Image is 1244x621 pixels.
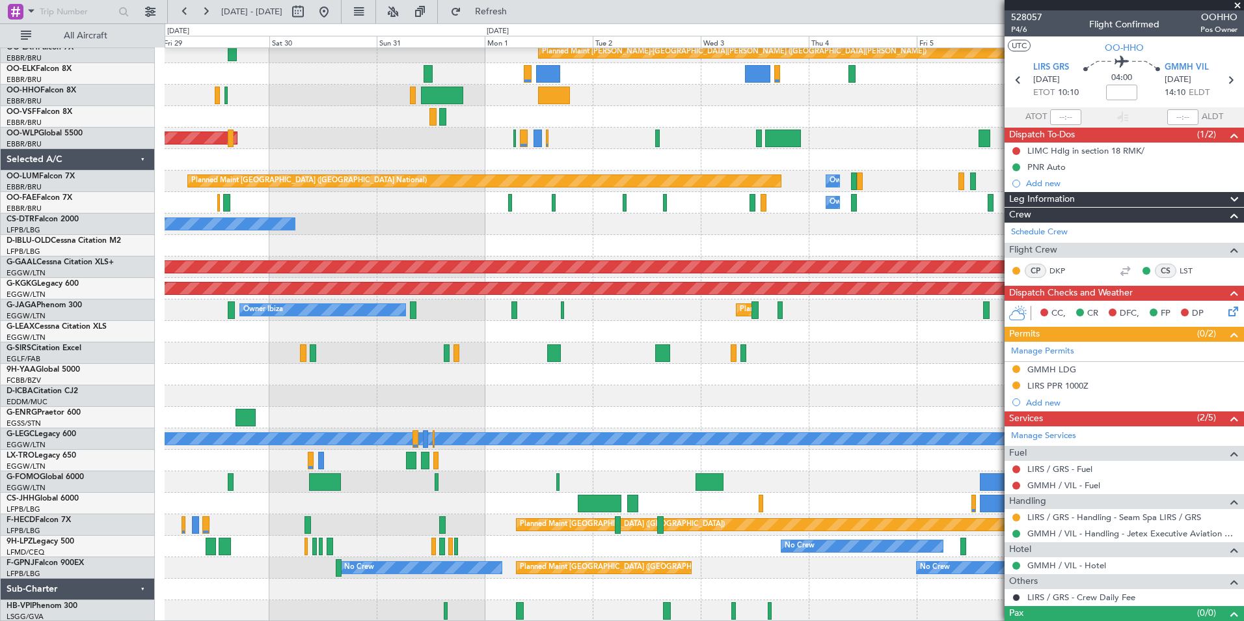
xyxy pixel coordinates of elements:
[7,387,78,395] a: D-ICBACitation CJ2
[1027,528,1237,539] a: GMMH / VIL - Handling - Jetex Executive Aviation GMMH / VIL
[7,538,33,545] span: 9H-LPZ
[7,172,39,180] span: OO-LUM
[1009,494,1046,509] span: Handling
[785,536,815,556] div: No Crew
[1161,307,1170,320] span: FP
[7,96,42,106] a: EBBR/BRU
[7,301,36,309] span: G-JAGA
[740,300,945,320] div: Planned Maint [GEOGRAPHIC_DATA] ([GEOGRAPHIC_DATA])
[1197,606,1216,620] span: (0/0)
[1197,327,1216,340] span: (0/2)
[7,225,40,235] a: LFPB/LBG
[7,483,46,493] a: EGGW/LTN
[7,311,46,321] a: EGGW/LTN
[7,247,40,256] a: LFPB/LBG
[7,516,35,524] span: F-HECD
[7,462,46,471] a: EGGW/LTN
[1027,592,1135,603] a: LIRS / GRS - Crew Daily Fee
[7,87,76,94] a: OO-HHOFalcon 8X
[7,559,34,567] span: F-GPNJ
[7,397,47,407] a: EDDM/MUC
[377,36,485,48] div: Sun 31
[1033,87,1055,100] span: ETOT
[487,26,509,37] div: [DATE]
[7,194,36,202] span: OO-FAE
[7,182,42,192] a: EBBR/BRU
[7,473,40,481] span: G-FOMO
[1180,265,1209,277] a: LST
[593,36,701,48] div: Tue 2
[1192,307,1204,320] span: DP
[1009,243,1057,258] span: Flight Crew
[7,516,71,524] a: F-HECDFalcon 7X
[7,65,36,73] span: OO-ELK
[7,419,41,428] a: EGSS/STN
[7,547,44,557] a: LFMD/CEQ
[1027,145,1144,156] div: LIMC Hdlg in section 18 RMK/
[7,495,79,503] a: CS-JHHGlobal 6000
[1120,307,1139,320] span: DFC,
[1011,24,1042,35] span: P4/6
[7,130,83,137] a: OO-WLPGlobal 5500
[7,172,75,180] a: OO-LUMFalcon 7X
[7,344,81,352] a: G-SIRSCitation Excel
[7,75,42,85] a: EBBR/BRU
[7,409,37,417] span: G-ENRG
[7,333,46,342] a: EGGW/LTN
[1025,111,1047,124] span: ATOT
[7,366,80,374] a: 9H-YAAGlobal 5000
[7,118,42,128] a: EBBR/BRU
[7,323,107,331] a: G-LEAXCessna Citation XLS
[809,36,917,48] div: Thu 4
[7,569,40,579] a: LFPB/LBG
[1058,87,1079,100] span: 10:10
[1009,327,1040,342] span: Permits
[167,26,189,37] div: [DATE]
[1165,87,1185,100] span: 14:10
[7,237,51,245] span: D-IBLU-OLD
[34,31,137,40] span: All Aircraft
[1051,307,1066,320] span: CC,
[917,36,1025,48] div: Fri 5
[1189,87,1210,100] span: ELDT
[221,6,282,18] span: [DATE] - [DATE]
[7,237,121,245] a: D-IBLU-OLDCessna Citation M2
[1011,430,1076,443] a: Manage Services
[7,65,72,73] a: OO-ELKFalcon 8X
[7,495,34,503] span: CS-JHH
[1026,178,1237,189] div: Add new
[7,290,46,299] a: EGGW/LTN
[269,36,377,48] div: Sat 30
[1009,446,1027,461] span: Fuel
[1200,10,1237,24] span: OOHHO
[1008,40,1031,51] button: UTC
[1027,512,1201,523] a: LIRS / GRS - Handling - Seam Spa LIRS / GRS
[1026,397,1237,408] div: Add new
[7,139,42,149] a: EBBR/BRU
[7,366,36,374] span: 9H-YAA
[1009,208,1031,223] span: Crew
[7,323,34,331] span: G-LEAX
[1165,61,1209,74] span: GMMH VIL
[7,602,32,610] span: HB-VPI
[1009,574,1038,589] span: Others
[1033,74,1060,87] span: [DATE]
[920,558,950,577] div: No Crew
[1025,264,1046,278] div: CP
[7,538,74,545] a: 9H-LPZLegacy 500
[485,36,593,48] div: Mon 1
[7,130,38,137] span: OO-WLP
[1027,364,1076,375] div: GMMH LDG
[14,25,141,46] button: All Aircraft
[7,344,31,352] span: G-SIRS
[1027,560,1106,571] a: GMMH / VIL - Hotel
[7,452,34,460] span: LX-TRO
[1009,128,1075,143] span: Dispatch To-Dos
[7,204,42,214] a: EBBR/BRU
[1011,10,1042,24] span: 528057
[1197,411,1216,424] span: (2/5)
[830,193,918,212] div: Owner Melsbroek Air Base
[1049,265,1079,277] a: DKP
[7,53,42,63] a: EBBR/BRU
[7,268,46,278] a: EGGW/LTN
